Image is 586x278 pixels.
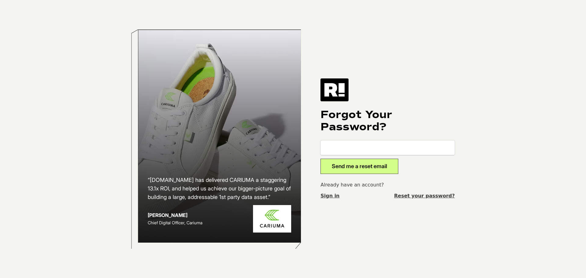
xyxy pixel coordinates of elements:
button: Send me a reset email [320,159,398,174]
a: Reset your password? [394,192,455,200]
span: Chief Digital Officer, Cariuma [148,220,202,225]
a: Sign in [320,192,339,200]
img: Retention.com [320,78,349,101]
img: Cariuma [253,205,291,233]
strong: [PERSON_NAME] [148,212,187,218]
h1: Forgot Your Password? [320,109,455,133]
p: Already have an account? [320,181,455,189]
h2: “[DOMAIN_NAME] has delivered CARIUMA a staggering 13.1x ROI, and helped us achieve our bigger-pic... [148,176,291,201]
